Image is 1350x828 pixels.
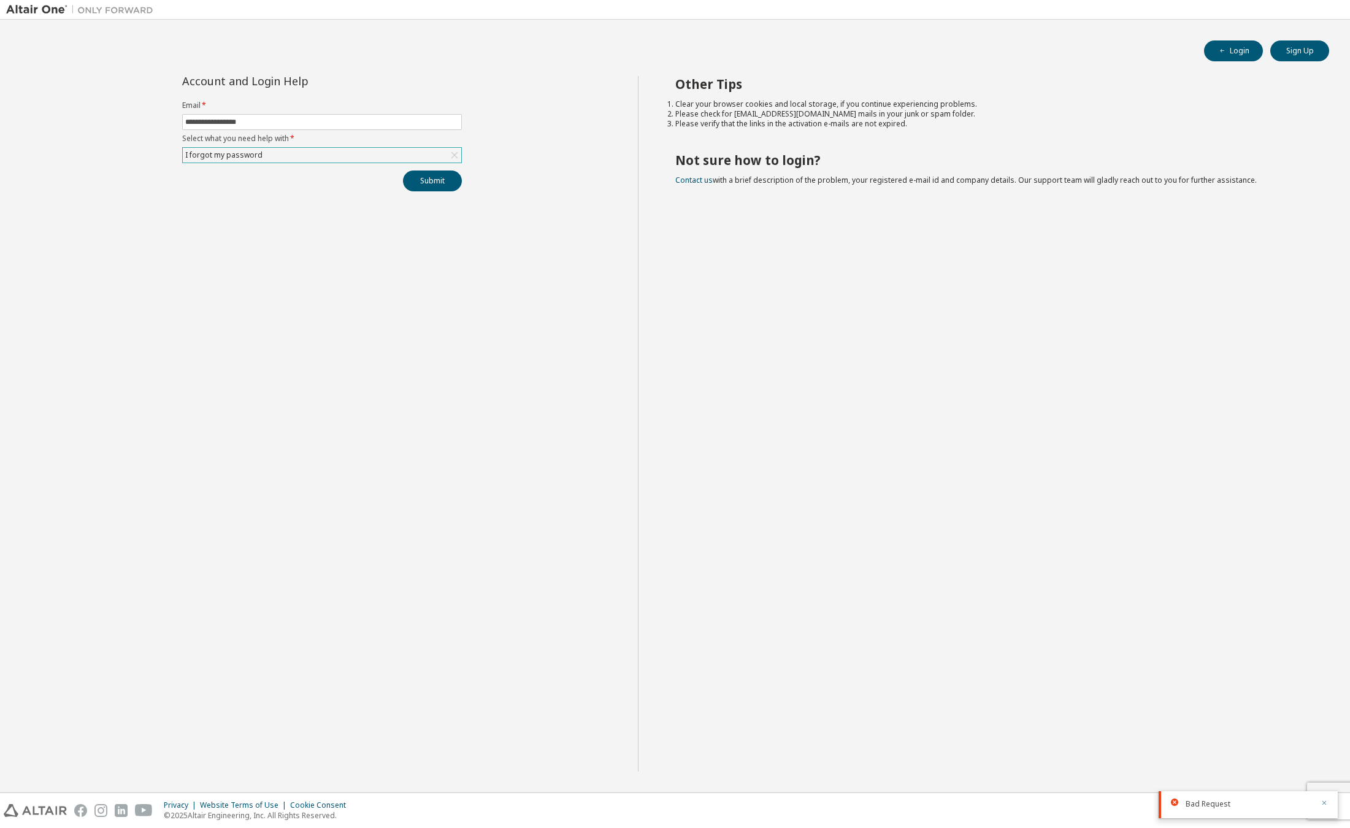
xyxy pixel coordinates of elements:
[182,101,462,110] label: Email
[675,119,1307,129] li: Please verify that the links in the activation e-mails are not expired.
[115,804,128,817] img: linkedin.svg
[290,800,353,810] div: Cookie Consent
[675,175,1257,185] span: with a brief description of the problem, your registered e-mail id and company details. Our suppo...
[1186,799,1230,809] span: Bad Request
[1270,40,1329,61] button: Sign Up
[183,148,264,162] div: I forgot my password
[1204,40,1263,61] button: Login
[200,800,290,810] div: Website Terms of Use
[164,810,353,821] p: © 2025 Altair Engineering, Inc. All Rights Reserved.
[403,171,462,191] button: Submit
[164,800,200,810] div: Privacy
[182,76,406,86] div: Account and Login Help
[74,804,87,817] img: facebook.svg
[183,148,461,163] div: I forgot my password
[675,99,1307,109] li: Clear your browser cookies and local storage, if you continue experiencing problems.
[6,4,159,16] img: Altair One
[675,175,713,185] a: Contact us
[135,804,153,817] img: youtube.svg
[4,804,67,817] img: altair_logo.svg
[675,109,1307,119] li: Please check for [EMAIL_ADDRESS][DOMAIN_NAME] mails in your junk or spam folder.
[675,76,1307,92] h2: Other Tips
[675,152,1307,168] h2: Not sure how to login?
[182,134,462,144] label: Select what you need help with
[94,804,107,817] img: instagram.svg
